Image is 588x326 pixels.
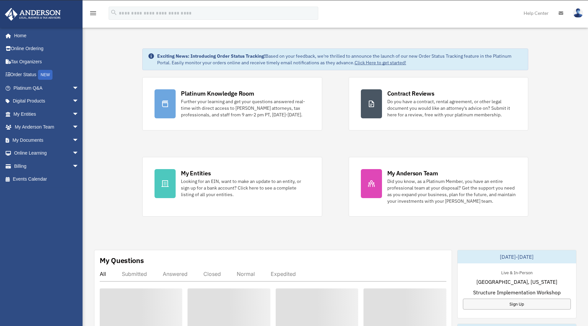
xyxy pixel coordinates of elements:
[72,95,86,108] span: arrow_drop_down
[237,271,255,277] div: Normal
[387,169,438,177] div: My Anderson Team
[5,29,86,42] a: Home
[157,53,523,66] div: Based on your feedback, we're thrilled to announce the launch of our new Order Status Tracking fe...
[72,81,86,95] span: arrow_drop_down
[72,133,86,147] span: arrow_drop_down
[5,107,89,121] a: My Entitiesarrow_drop_down
[387,178,516,204] div: Did you know, as a Platinum Member, you have an entire professional team at your disposal? Get th...
[110,9,118,16] i: search
[476,278,557,286] span: [GEOGRAPHIC_DATA], [US_STATE]
[5,95,89,108] a: Digital Productsarrow_drop_down
[122,271,147,277] div: Submitted
[355,60,406,66] a: Click Here to get started!
[203,271,221,277] div: Closed
[5,68,89,82] a: Order StatusNEW
[89,12,97,17] a: menu
[157,53,265,59] strong: Exciting News: Introducing Order Status Tracking!
[5,42,89,55] a: Online Ordering
[100,271,106,277] div: All
[387,89,434,98] div: Contract Reviews
[349,77,528,131] a: Contract Reviews Do you have a contract, rental agreement, or other legal document you would like...
[38,70,52,80] div: NEW
[100,255,144,265] div: My Questions
[3,8,63,21] img: Anderson Advisors Platinum Portal
[473,288,561,296] span: Structure Implementation Workshop
[72,121,86,134] span: arrow_drop_down
[496,269,538,276] div: Live & In-Person
[5,160,89,173] a: Billingarrow_drop_down
[181,89,254,98] div: Platinum Knowledge Room
[142,77,322,131] a: Platinum Knowledge Room Further your learning and get your questions answered real-time with dire...
[89,9,97,17] i: menu
[72,107,86,121] span: arrow_drop_down
[5,55,89,68] a: Tax Organizers
[5,173,89,186] a: Events Calendar
[458,250,576,263] div: [DATE]-[DATE]
[349,157,528,217] a: My Anderson Team Did you know, as a Platinum Member, you have an entire professional team at your...
[142,157,322,217] a: My Entities Looking for an EIN, want to make an update to an entity, or sign up for a bank accoun...
[72,160,86,173] span: arrow_drop_down
[387,98,516,118] div: Do you have a contract, rental agreement, or other legal document you would like an attorney's ad...
[573,8,583,18] img: User Pic
[72,147,86,160] span: arrow_drop_down
[5,147,89,160] a: Online Learningarrow_drop_down
[163,271,188,277] div: Answered
[181,98,310,118] div: Further your learning and get your questions answered real-time with direct access to [PERSON_NAM...
[181,178,310,198] div: Looking for an EIN, want to make an update to an entity, or sign up for a bank account? Click her...
[271,271,296,277] div: Expedited
[5,81,89,95] a: Platinum Q&Aarrow_drop_down
[5,121,89,134] a: My Anderson Teamarrow_drop_down
[463,299,571,310] a: Sign Up
[5,133,89,147] a: My Documentsarrow_drop_down
[181,169,211,177] div: My Entities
